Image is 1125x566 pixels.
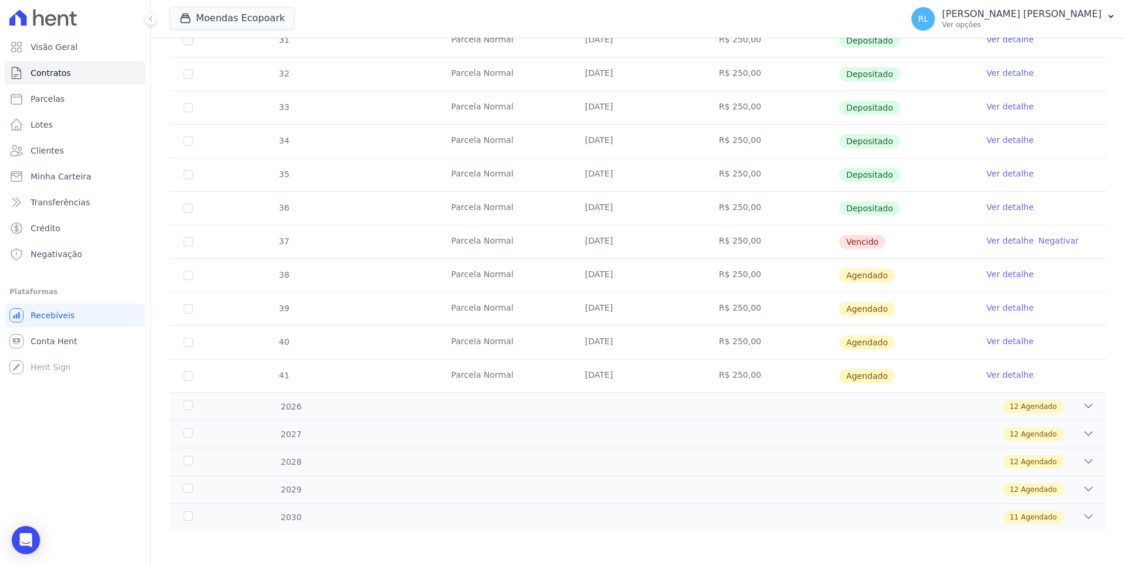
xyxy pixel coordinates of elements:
[571,24,704,57] td: [DATE]
[705,24,838,57] td: R$ 250,00
[942,8,1101,20] p: [PERSON_NAME] [PERSON_NAME]
[278,337,289,347] span: 40
[9,285,141,299] div: Plataformas
[278,102,289,112] span: 33
[987,235,1034,247] a: Ver detalhe
[1010,512,1019,522] span: 11
[705,292,838,325] td: R$ 250,00
[1021,429,1057,440] span: Agendado
[987,168,1034,179] a: Ver detalhe
[278,35,289,45] span: 31
[705,192,838,225] td: R$ 250,00
[571,158,704,191] td: [DATE]
[437,359,571,392] td: Parcela Normal
[184,338,193,347] input: default
[1021,401,1057,412] span: Agendado
[705,225,838,258] td: R$ 250,00
[278,237,289,246] span: 37
[5,87,145,111] a: Parcelas
[184,237,193,247] input: default
[278,270,289,279] span: 38
[278,203,289,212] span: 36
[278,169,289,179] span: 35
[705,259,838,292] td: R$ 250,00
[987,369,1034,381] a: Ver detalhe
[987,134,1034,146] a: Ver detalhe
[278,136,289,145] span: 34
[31,248,82,260] span: Negativação
[987,67,1034,79] a: Ver detalhe
[184,371,193,381] input: default
[1021,484,1057,495] span: Agendado
[184,36,193,45] input: Só é possível selecionar pagamentos em aberto
[705,158,838,191] td: R$ 250,00
[437,91,571,124] td: Parcela Normal
[571,359,704,392] td: [DATE]
[839,302,895,316] span: Agendado
[5,217,145,240] a: Crédito
[705,326,838,359] td: R$ 250,00
[987,101,1034,112] a: Ver detalhe
[987,335,1034,347] a: Ver detalhe
[705,91,838,124] td: R$ 250,00
[1021,457,1057,467] span: Agendado
[839,101,900,115] span: Depositado
[437,292,571,325] td: Parcela Normal
[987,34,1034,45] a: Ver detalhe
[5,61,145,85] a: Contratos
[571,58,704,91] td: [DATE]
[5,191,145,214] a: Transferências
[184,103,193,112] input: Só é possível selecionar pagamentos em aberto
[839,67,900,81] span: Depositado
[1010,429,1019,440] span: 12
[705,359,838,392] td: R$ 250,00
[437,259,571,292] td: Parcela Normal
[5,139,145,162] a: Clientes
[437,326,571,359] td: Parcela Normal
[839,268,895,282] span: Agendado
[839,335,895,349] span: Agendado
[184,170,193,179] input: Só é possível selecionar pagamentos em aberto
[705,125,838,158] td: R$ 250,00
[31,41,78,53] span: Visão Geral
[1010,457,1019,467] span: 12
[902,2,1125,35] button: RL [PERSON_NAME] [PERSON_NAME] Ver opções
[31,171,91,182] span: Minha Carteira
[278,371,289,380] span: 41
[839,34,900,48] span: Depositado
[184,69,193,79] input: Só é possível selecionar pagamentos em aberto
[278,69,289,78] span: 32
[987,268,1034,280] a: Ver detalhe
[31,119,53,131] span: Lotes
[5,329,145,353] a: Conta Hent
[437,24,571,57] td: Parcela Normal
[31,222,61,234] span: Crédito
[31,309,75,321] span: Recebíveis
[278,304,289,313] span: 39
[571,125,704,158] td: [DATE]
[918,15,928,23] span: RL
[1039,236,1079,245] a: Negativar
[987,302,1034,314] a: Ver detalhe
[437,158,571,191] td: Parcela Normal
[839,168,900,182] span: Depositado
[5,242,145,266] a: Negativação
[571,259,704,292] td: [DATE]
[571,292,704,325] td: [DATE]
[5,165,145,188] a: Minha Carteira
[31,67,71,79] span: Contratos
[31,197,90,208] span: Transferências
[1010,401,1019,412] span: 12
[184,136,193,146] input: Só é possível selecionar pagamentos em aberto
[437,58,571,91] td: Parcela Normal
[5,304,145,327] a: Recebíveis
[184,204,193,213] input: Só é possível selecionar pagamentos em aberto
[942,20,1101,29] p: Ver opções
[437,225,571,258] td: Parcela Normal
[571,225,704,258] td: [DATE]
[31,145,64,157] span: Clientes
[839,235,886,249] span: Vencido
[184,304,193,314] input: default
[839,134,900,148] span: Depositado
[437,125,571,158] td: Parcela Normal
